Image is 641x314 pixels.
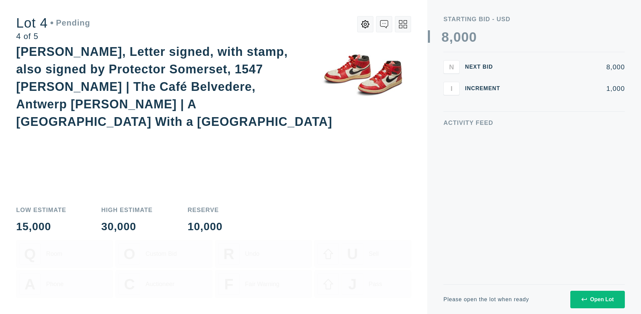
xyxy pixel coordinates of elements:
div: 15,000 [16,221,66,232]
div: 8 [441,30,449,44]
div: Starting Bid - USD [443,16,625,22]
span: I [451,84,453,92]
span: N [449,63,454,71]
div: 4 of 5 [16,32,90,40]
div: 0 [453,30,461,44]
div: Please open the lot when ready [443,297,529,302]
button: Open Lot [570,291,625,308]
div: Lot 4 [16,16,90,30]
div: 0 [469,30,477,44]
div: High Estimate [101,207,153,213]
button: I [443,82,460,95]
div: Low Estimate [16,207,66,213]
div: 8,000 [511,64,625,70]
div: Reserve [188,207,223,213]
div: Next Bid [465,64,505,70]
div: [PERSON_NAME], Letter signed, with stamp, also signed by Protector Somerset, 1547 [PERSON_NAME] |... [16,45,332,129]
div: 1,000 [511,85,625,92]
div: Increment [465,86,505,91]
div: , [449,30,453,165]
div: 10,000 [188,221,223,232]
div: Open Lot [581,296,614,303]
div: Activity Feed [443,120,625,126]
div: 0 [461,30,469,44]
button: N [443,60,460,74]
div: 30,000 [101,221,153,232]
div: Pending [50,19,90,27]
